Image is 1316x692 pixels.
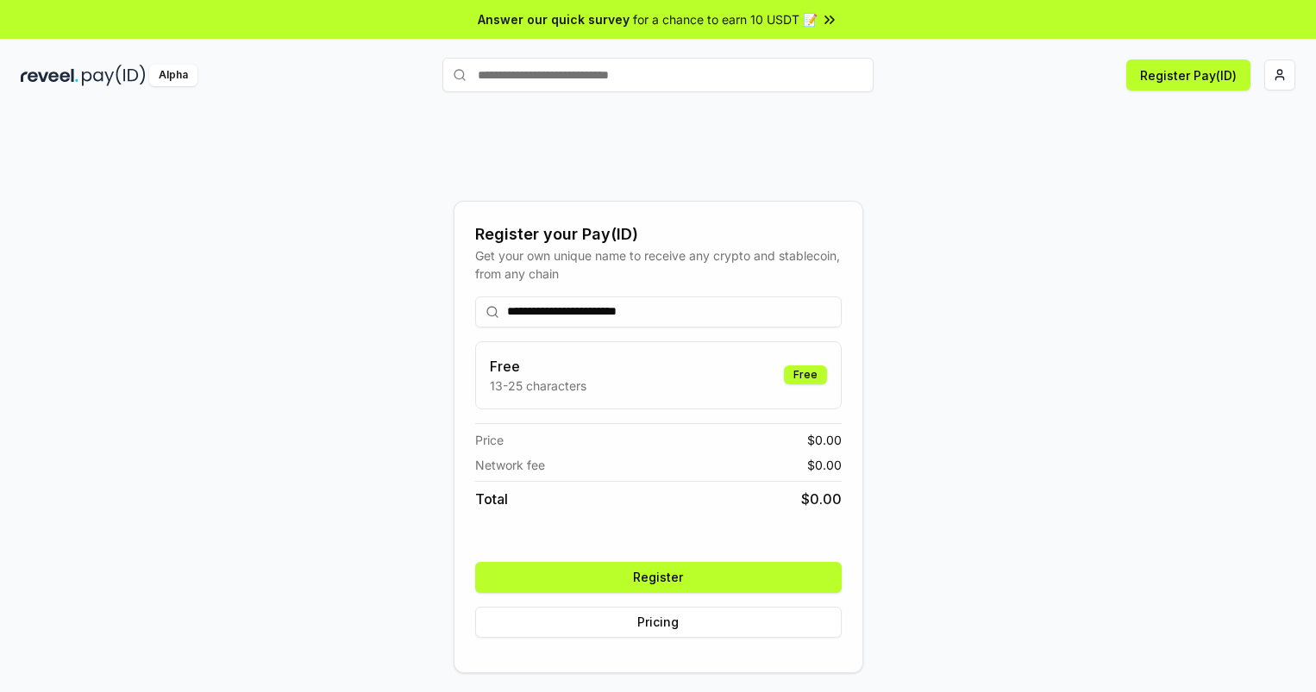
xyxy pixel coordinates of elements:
[478,10,630,28] span: Answer our quick survey
[475,456,545,474] span: Network fee
[475,607,842,638] button: Pricing
[784,365,827,384] div: Free
[490,377,586,395] p: 13-25 characters
[475,246,842,283] div: Get your own unique name to receive any crypto and stablecoin, from any chain
[475,489,508,509] span: Total
[82,65,146,86] img: pay_id
[475,431,504,449] span: Price
[21,65,78,86] img: reveel_dark
[807,431,842,449] span: $ 0.00
[490,356,586,377] h3: Free
[633,10,818,28] span: for a chance to earn 10 USDT 📝
[807,456,842,474] span: $ 0.00
[149,65,197,86] div: Alpha
[801,489,842,509] span: $ 0.00
[475,222,842,246] div: Register your Pay(ID)
[1126,59,1250,90] button: Register Pay(ID)
[475,562,842,593] button: Register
